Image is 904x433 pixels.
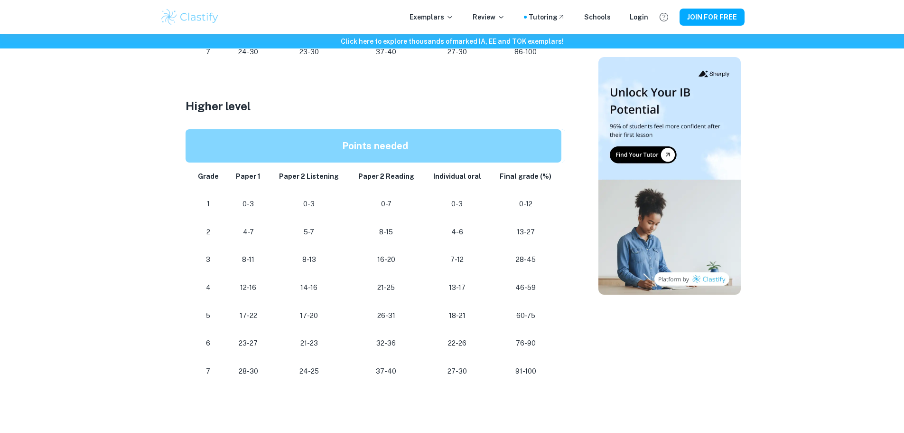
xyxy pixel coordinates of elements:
p: 13-27 [498,226,553,239]
p: 24-30 [235,46,262,58]
strong: Paper 2 Reading [358,173,414,180]
p: 0-12 [498,198,553,211]
p: 32-36 [356,337,416,350]
p: 17-22 [235,309,262,322]
p: 23-27 [235,337,262,350]
p: 13-17 [431,281,483,294]
a: Tutoring [529,12,565,22]
p: 8-11 [235,253,262,266]
p: 46-59 [498,281,553,294]
p: 8-15 [356,226,416,239]
p: 0-7 [356,198,416,211]
strong: Final grade (%) [500,173,551,180]
p: 91-100 [498,365,553,378]
p: 18-21 [431,309,483,322]
p: 60-75 [498,309,553,322]
p: Exemplars [410,12,454,22]
p: 27-30 [431,365,483,378]
p: 0-3 [235,198,262,211]
p: 0-3 [277,198,341,211]
p: 4-7 [235,226,262,239]
strong: Paper 2 Listening [279,173,339,180]
p: 7-12 [431,253,483,266]
h3: Higher level [186,97,565,115]
a: Login [630,12,648,22]
p: 2 [197,226,220,239]
h6: Click here to explore thousands of marked IA, EE and TOK exemplars ! [2,36,902,47]
strong: Paper 1 [236,173,261,180]
p: 76-90 [498,337,553,350]
p: 24-25 [277,365,341,378]
p: 7 [197,46,220,58]
p: 22-26 [431,337,483,350]
p: 28-45 [498,253,553,266]
p: Review [473,12,505,22]
p: 21-25 [356,281,416,294]
p: 3 [197,253,220,266]
p: 17-20 [277,309,341,322]
p: 27-30 [431,46,483,58]
p: 8-13 [277,253,341,266]
p: 16-20 [356,253,416,266]
strong: Grade [198,173,219,180]
a: Schools [584,12,611,22]
img: Thumbnail [598,57,741,295]
p: 23-30 [277,46,341,58]
strong: Points needed [342,140,408,152]
p: 5-7 [277,226,341,239]
p: 4-6 [431,226,483,239]
p: 21-23 [277,337,341,350]
p: 37-40 [356,46,416,58]
p: 7 [197,365,220,378]
button: Help and Feedback [656,9,672,25]
p: 6 [197,337,220,350]
p: 14-16 [277,281,341,294]
p: 28-30 [235,365,262,378]
strong: Individual oral [433,173,481,180]
p: 0-3 [431,198,483,211]
p: 26-31 [356,309,416,322]
p: 4 [197,281,220,294]
img: Clastify logo [160,8,220,27]
p: 1 [197,198,220,211]
p: 37-40 [356,365,416,378]
button: JOIN FOR FREE [680,9,745,26]
p: 5 [197,309,220,322]
p: 12-16 [235,281,262,294]
p: 86-100 [498,46,553,58]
